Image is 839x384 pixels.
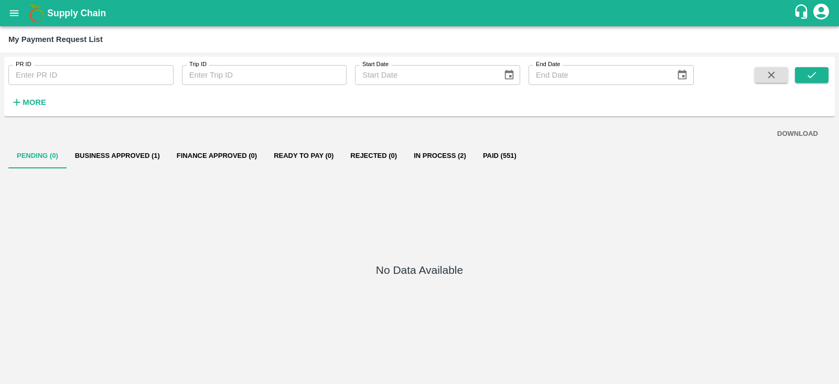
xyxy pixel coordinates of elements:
[499,65,519,85] button: Choose date
[812,2,831,24] div: account of current user
[182,65,347,85] input: Enter Trip ID
[8,93,49,111] button: More
[47,8,106,18] b: Supply Chain
[168,143,265,168] button: Finance Approved (0)
[8,33,103,46] div: My Payment Request List
[23,98,46,106] strong: More
[47,6,793,20] a: Supply Chain
[405,143,475,168] button: In Process (2)
[67,143,168,168] button: Business Approved (1)
[793,4,812,23] div: customer-support
[376,263,463,278] h5: No Data Available
[475,143,525,168] button: Paid (551)
[355,65,494,85] input: Start Date
[265,143,342,168] button: Ready To Pay (0)
[189,60,207,69] label: Trip ID
[773,125,822,143] button: DOWNLOAD
[8,143,67,168] button: Pending (0)
[536,60,560,69] label: End Date
[672,65,692,85] button: Choose date
[8,65,174,85] input: Enter PR ID
[342,143,405,168] button: Rejected (0)
[26,3,47,24] img: logo
[362,60,389,69] label: Start Date
[529,65,668,85] input: End Date
[16,60,31,69] label: PR ID
[2,1,26,25] button: open drawer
